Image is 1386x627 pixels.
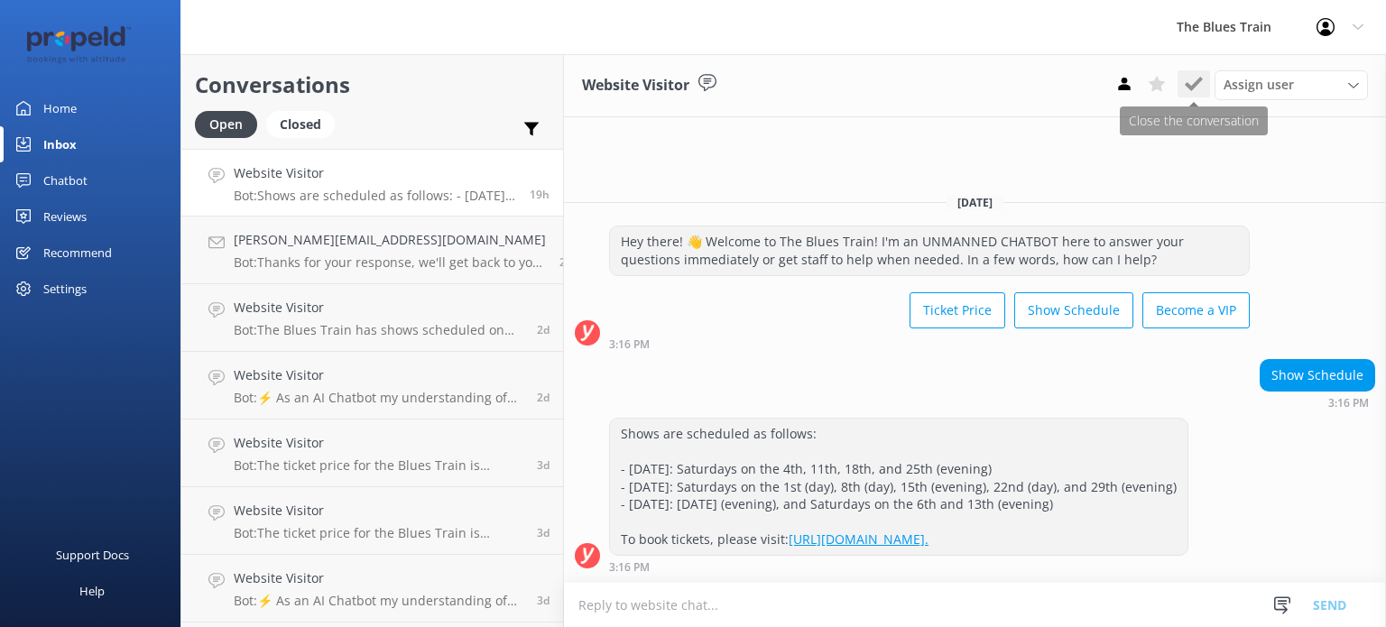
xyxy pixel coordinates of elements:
[195,114,266,134] a: Open
[610,226,1249,274] div: Hey there! 👋 Welcome to The Blues Train! I'm an UNMANNED CHATBOT here to answer your questions im...
[537,322,550,337] span: 11:28pm 08-Aug-2025 (UTC +10:00) Australia/Sydney
[181,149,563,217] a: Website VisitorBot:Shows are scheduled as follows: - [DATE]: Saturdays on the 4th, 11th, 18th, an...
[234,593,523,609] p: Bot: ⚡ As an AI Chatbot my understanding of some questions is limited. Please rephrase your quest...
[234,230,546,250] h4: [PERSON_NAME][EMAIL_ADDRESS][DOMAIN_NAME]
[530,187,550,202] span: 03:16pm 10-Aug-2025 (UTC +10:00) Australia/Sydney
[910,292,1005,328] button: Ticket Price
[234,390,523,406] p: Bot: ⚡ As an AI Chatbot my understanding of some questions is limited. Please rephrase your quest...
[234,365,523,385] h4: Website Visitor
[234,298,523,318] h4: Website Visitor
[609,562,650,573] strong: 3:16 PM
[537,525,550,540] span: 06:54pm 07-Aug-2025 (UTC +10:00) Australia/Sydney
[234,188,516,204] p: Bot: Shows are scheduled as follows: - [DATE]: Saturdays on the 4th, 11th, 18th, and 25th (evenin...
[537,457,550,473] span: 09:05pm 07-Aug-2025 (UTC +10:00) Australia/Sydney
[1224,75,1294,95] span: Assign user
[181,555,563,622] a: Website VisitorBot:⚡ As an AI Chatbot my understanding of some questions is limited. Please rephr...
[1142,292,1250,328] button: Become a VIP
[43,198,87,235] div: Reviews
[181,217,563,284] a: [PERSON_NAME][EMAIL_ADDRESS][DOMAIN_NAME]Bot:Thanks for your response, we'll get back to you as s...
[181,420,563,487] a: Website VisitorBot:The ticket price for the Blues Train is currently $175 per person. This includ...
[181,352,563,420] a: Website VisitorBot:⚡ As an AI Chatbot my understanding of some questions is limited. Please rephr...
[559,254,572,270] span: 11:35pm 08-Aug-2025 (UTC +10:00) Australia/Sydney
[234,525,523,541] p: Bot: The ticket price for the Blues Train is currently $175 per person. This includes the night o...
[181,487,563,555] a: Website VisitorBot:The ticket price for the Blues Train is currently $175 per person. This includ...
[1014,292,1133,328] button: Show Schedule
[537,593,550,608] span: 04:49pm 07-Aug-2025 (UTC +10:00) Australia/Sydney
[1328,398,1369,409] strong: 3:16 PM
[266,114,344,134] a: Closed
[789,530,929,548] a: [URL][DOMAIN_NAME].
[234,254,546,271] p: Bot: Thanks for your response, we'll get back to you as soon as we can during opening hours.
[43,162,88,198] div: Chatbot
[234,568,523,588] h4: Website Visitor
[181,284,563,352] a: Website VisitorBot:The Blues Train has shows scheduled on the following dates: - [DATE]: Saturday...
[582,74,689,97] h3: Website Visitor
[1215,70,1368,99] div: Assign User
[1261,360,1374,391] div: Show Schedule
[43,126,77,162] div: Inbox
[266,111,335,138] div: Closed
[79,573,105,609] div: Help
[43,90,77,126] div: Home
[234,322,523,338] p: Bot: The Blues Train has shows scheduled on the following dates: - [DATE]: Saturdays on the 4th, ...
[610,419,1187,555] div: Shows are scheduled as follows: - [DATE]: Saturdays on the 4th, 11th, 18th, and 25th (evening) - ...
[609,339,650,350] strong: 3:16 PM
[234,457,523,474] p: Bot: The ticket price for the Blues Train is currently $175 per person. This includes the night o...
[234,501,523,521] h4: Website Visitor
[234,433,523,453] h4: Website Visitor
[947,195,1003,210] span: [DATE]
[195,68,550,102] h2: Conversations
[43,271,87,307] div: Settings
[195,111,257,138] div: Open
[43,235,112,271] div: Recommend
[609,337,1250,350] div: 03:16pm 10-Aug-2025 (UTC +10:00) Australia/Sydney
[27,26,131,65] img: 12-1677471078.png
[56,537,129,573] div: Support Docs
[1260,396,1375,409] div: 03:16pm 10-Aug-2025 (UTC +10:00) Australia/Sydney
[234,163,516,183] h4: Website Visitor
[609,560,1188,573] div: 03:16pm 10-Aug-2025 (UTC +10:00) Australia/Sydney
[537,390,550,405] span: 07:48pm 08-Aug-2025 (UTC +10:00) Australia/Sydney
